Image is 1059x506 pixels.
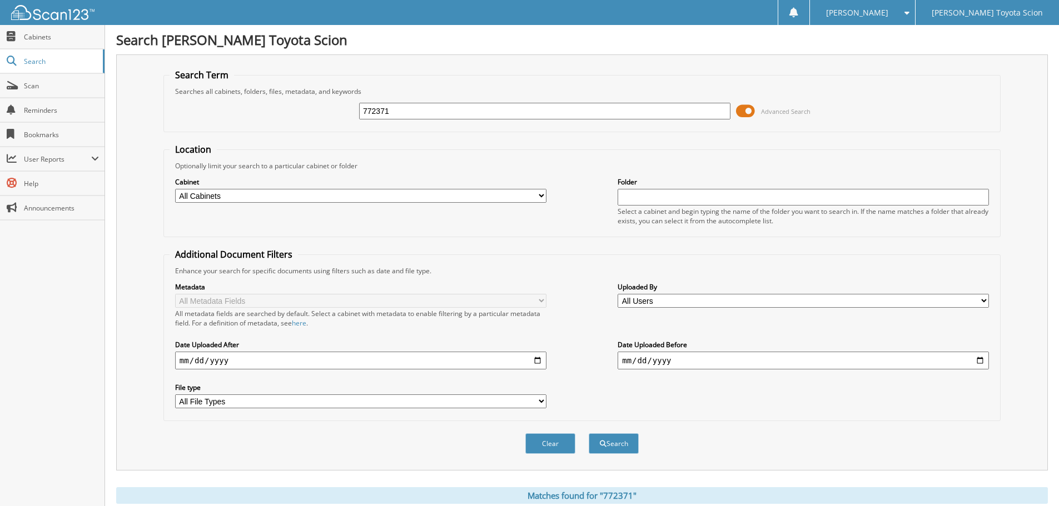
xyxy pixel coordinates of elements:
[24,154,91,164] span: User Reports
[116,487,1048,504] div: Matches found for "772371"
[170,69,234,81] legend: Search Term
[11,5,95,20] img: scan123-logo-white.svg
[761,107,811,116] span: Advanced Search
[170,161,995,171] div: Optionally limit your search to a particular cabinet or folder
[24,57,97,66] span: Search
[618,282,989,292] label: Uploaded By
[292,318,306,328] a: here
[175,309,546,328] div: All metadata fields are searched by default. Select a cabinet with metadata to enable filtering b...
[170,87,995,96] div: Searches all cabinets, folders, files, metadata, and keywords
[618,177,989,187] label: Folder
[24,130,99,139] span: Bookmarks
[170,248,298,260] legend: Additional Document Filters
[175,383,546,392] label: File type
[24,106,99,115] span: Reminders
[170,266,995,275] div: Enhance your search for specific documents using filters such as date and file type.
[932,9,1043,16] span: [PERSON_NAME] Toyota Scion
[589,433,639,454] button: Search
[618,207,989,226] div: Select a cabinet and begin typing the name of the folder you want to search in. If the name match...
[24,81,99,91] span: Scan
[618,340,989,349] label: Date Uploaded Before
[24,32,99,42] span: Cabinets
[525,433,575,454] button: Clear
[24,203,99,213] span: Announcements
[618,352,989,369] input: end
[175,177,546,187] label: Cabinet
[175,282,546,292] label: Metadata
[826,9,888,16] span: [PERSON_NAME]
[24,179,99,188] span: Help
[175,352,546,369] input: start
[170,143,217,156] legend: Location
[175,340,546,349] label: Date Uploaded After
[116,31,1048,49] h1: Search [PERSON_NAME] Toyota Scion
